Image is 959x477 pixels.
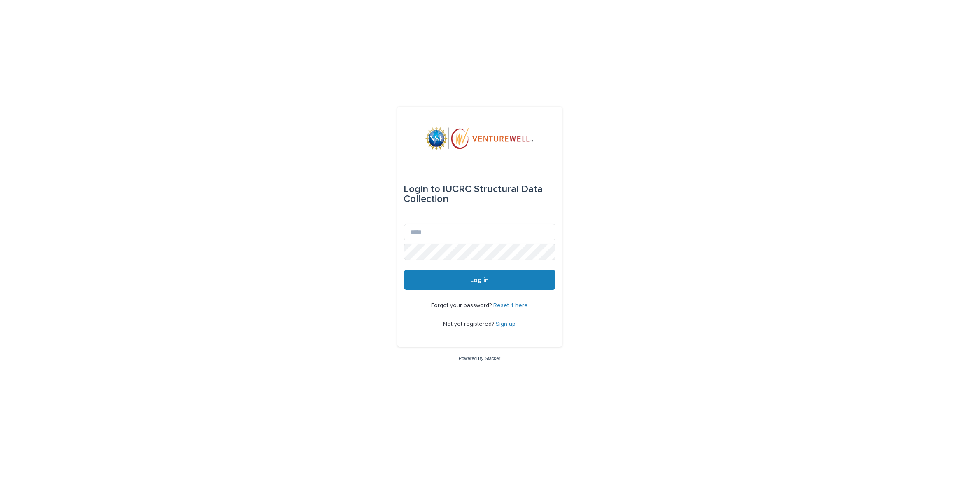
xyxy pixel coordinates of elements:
button: Log in [404,270,555,290]
div: IUCRC Structural Data Collection [404,178,555,211]
img: mWhVGmOKROS2pZaMU8FQ [425,127,534,151]
a: Powered By Stacker [459,356,500,361]
span: Not yet registered? [443,321,496,327]
span: Forgot your password? [431,303,493,308]
span: Log in [470,277,489,283]
a: Sign up [496,321,516,327]
a: Reset it here [493,303,528,308]
span: Login to [404,184,441,194]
